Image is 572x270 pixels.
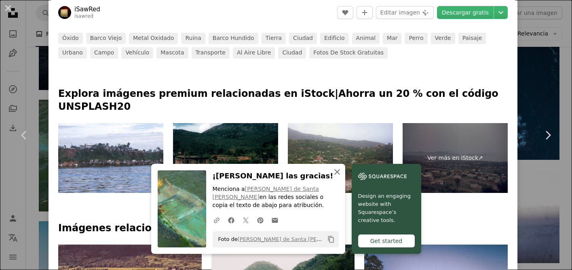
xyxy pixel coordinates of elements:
a: mar [383,33,401,44]
a: iSawRed [74,5,100,13]
a: animal [352,33,380,44]
img: Favelas a orillas de la Amazonía [58,123,163,193]
a: [PERSON_NAME] de Santa [PERSON_NAME] [213,186,319,200]
p: Explora imágenes premium relacionadas en iStock | Ahorra un 20 % con el código UNSPLASH20 [58,88,508,113]
a: ciudad [289,33,317,44]
a: Comparte en Twitter [239,212,253,228]
span: Foto de en [214,233,324,246]
span: Design an engaging website with Squarespace’s creative tools. [358,192,415,224]
a: Ver más en iStock↗ [403,123,508,193]
a: Fotos de stock gratuitas [309,47,388,59]
a: Comparte en Pinterest [253,212,268,228]
a: ciudad [278,47,306,59]
a: [PERSON_NAME] de Santa [PERSON_NAME] [238,236,352,242]
a: metal oxidado [129,33,178,44]
a: Descargar gratis [437,6,494,19]
img: file-1606177908946-d1eed1cbe4f5image [358,170,407,182]
a: al aire libre [233,47,275,59]
a: ruina [181,33,205,44]
button: Editar imagen [376,6,434,19]
a: urbano [58,47,87,59]
p: Menciona a en las redes sociales o copia el texto de abajo para atribución. [213,185,339,209]
a: Comparte por correo electrónico [268,212,282,228]
div: Get started [358,234,415,247]
a: tierra [262,33,286,44]
a: perro [405,33,427,44]
a: óxido [58,33,83,44]
img: Paisaje en Santuário hacer Caraça, estado Minas Gerais, Brasil [173,123,278,193]
h3: ¡[PERSON_NAME] las gracias! [213,170,339,182]
button: Copiar al portapapeles [324,232,338,246]
a: Design an engaging website with Squarespace’s creative tools.Get started [352,164,421,254]
a: paisaje [458,33,486,44]
h4: Imágenes relacionadas [58,222,508,235]
a: Barco viejo [86,33,126,44]
a: vehículo [121,47,153,59]
a: Siguiente [523,96,572,174]
a: Barco hundido [209,33,258,44]
button: Añade a la colección [357,6,373,19]
a: Comparte en Facebook [224,212,239,228]
a: isawred [74,13,93,19]
a: mascota [156,47,188,59]
a: campo [90,47,118,59]
a: verde [431,33,455,44]
button: Elegir el tamaño de descarga [494,6,508,19]
img: Daños extensos en la parte sur de la isla de Montserrat tras la erupción del volcán Soufriere Hil... [288,123,393,193]
a: transporte [192,47,230,59]
a: edificio [320,33,349,44]
button: Me gusta [337,6,353,19]
img: Ve al perfil de iSawRed [58,6,71,19]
